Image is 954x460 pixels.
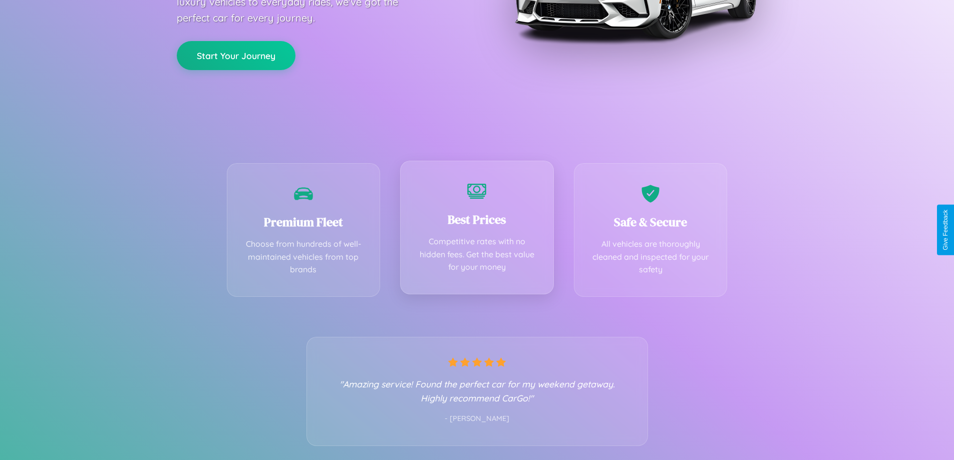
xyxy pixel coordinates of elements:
div: Give Feedback [942,210,949,250]
button: Start Your Journey [177,41,295,70]
p: All vehicles are thoroughly cleaned and inspected for your safety [589,238,712,276]
p: - [PERSON_NAME] [327,412,627,425]
p: "Amazing service! Found the perfect car for my weekend getaway. Highly recommend CarGo!" [327,377,627,405]
h3: Safe & Secure [589,214,712,230]
h3: Best Prices [416,211,538,228]
p: Choose from hundreds of well-maintained vehicles from top brands [242,238,365,276]
h3: Premium Fleet [242,214,365,230]
p: Competitive rates with no hidden fees. Get the best value for your money [416,235,538,274]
